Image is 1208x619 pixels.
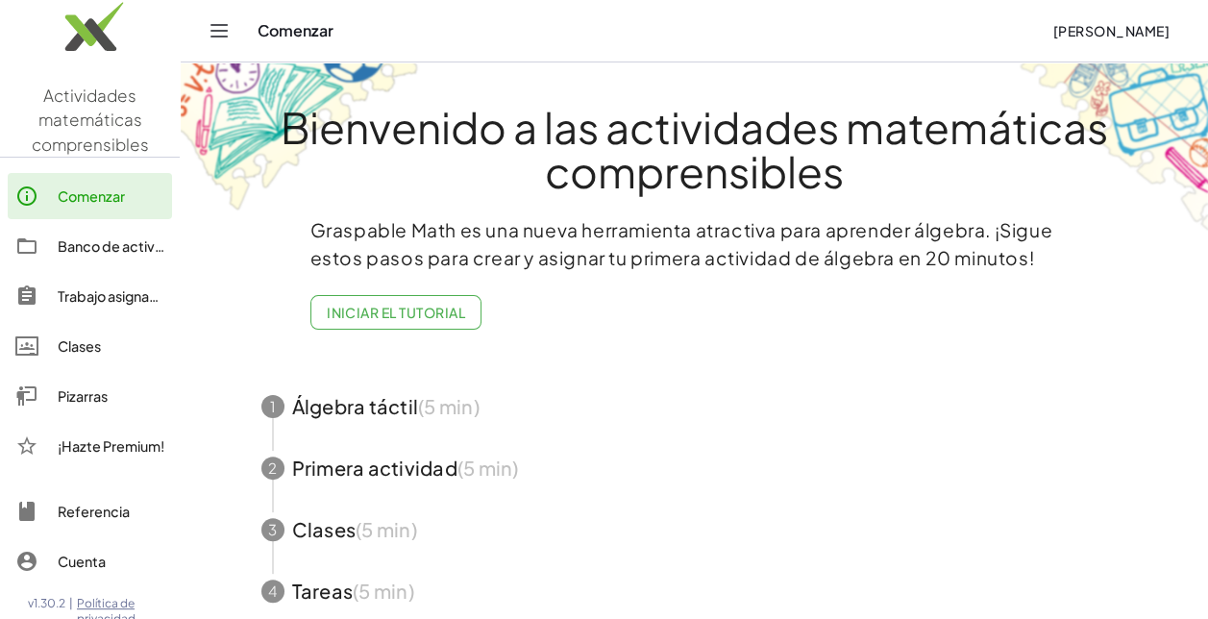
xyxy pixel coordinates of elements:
font: 4 [268,582,277,600]
div: Referencia [58,500,164,523]
h1: Bienvenido a las actividades matemáticas comprensibles [226,105,1164,193]
div: ¡Hazte Premium! [58,434,164,458]
a: Comenzar [8,173,172,219]
div: Trabajo asignado [58,285,164,308]
div: Clases [58,334,164,358]
a: Trabajo asignado [8,273,172,319]
font: Iniciar el tutorial [327,304,466,321]
p: Graspable Math es una nueva herramienta atractiva para aprender álgebra. ¡Sigue estos pasos para ... [310,216,1079,272]
button: 3Clases(5 min) [238,499,1151,560]
font: 2 [268,458,277,477]
button: 1Álgebra táctil(5 min) [238,376,1151,437]
a: Banco de actividades [8,223,172,269]
font: 1 [270,397,276,415]
div: Pizarras [58,384,164,408]
div: Banco de actividades [58,235,164,258]
font: 3 [268,520,277,538]
span: Actividades matemáticas comprensibles [32,85,149,155]
a: Referencia [8,488,172,534]
a: Pizarras [8,373,172,419]
div: Comenzar [58,185,164,208]
font: [PERSON_NAME] [1052,22,1170,39]
button: 2Primera actividad(5 min) [238,437,1151,499]
a: Cuenta [8,538,172,584]
a: Clases [8,323,172,369]
button: Iniciar el tutorial [310,295,482,330]
div: Cuenta [58,550,164,573]
img: get-started-bg-ul-Ceg4j33I.png [181,61,421,213]
button: Alternar navegación [204,15,234,46]
button: [PERSON_NAME] [1037,13,1185,48]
